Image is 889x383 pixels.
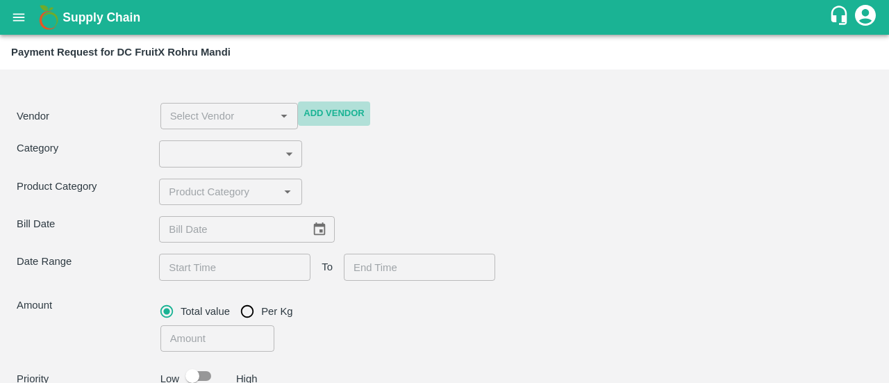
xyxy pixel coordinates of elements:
b: Payment Request for DC FruitX Rohru Mandi [11,47,231,58]
div: customer-support [829,5,853,30]
p: Bill Date [17,216,159,231]
input: Choose date [159,254,301,280]
input: Amount [160,325,274,352]
input: Select Vendor [165,107,254,125]
input: Product Category [163,183,274,201]
p: Product Category [17,179,159,194]
b: Supply Chain [63,10,140,24]
input: Choose date [344,254,485,280]
button: Choose date [306,216,333,243]
p: Vendor [17,108,155,124]
button: Open [275,107,293,125]
p: Category [17,140,159,156]
button: open drawer [3,1,35,33]
button: Open [279,183,297,201]
input: Bill Date [159,216,301,243]
button: Add Vendor [298,101,369,126]
span: Per Kg [261,304,292,319]
div: account of current user [853,3,878,32]
div: payment_amount_type [160,298,304,325]
span: To [322,259,333,275]
p: Amount [17,298,155,313]
p: Date Range [17,254,159,269]
img: logo [35,3,63,31]
a: Supply Chain [63,8,829,27]
span: Total value [181,304,230,319]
